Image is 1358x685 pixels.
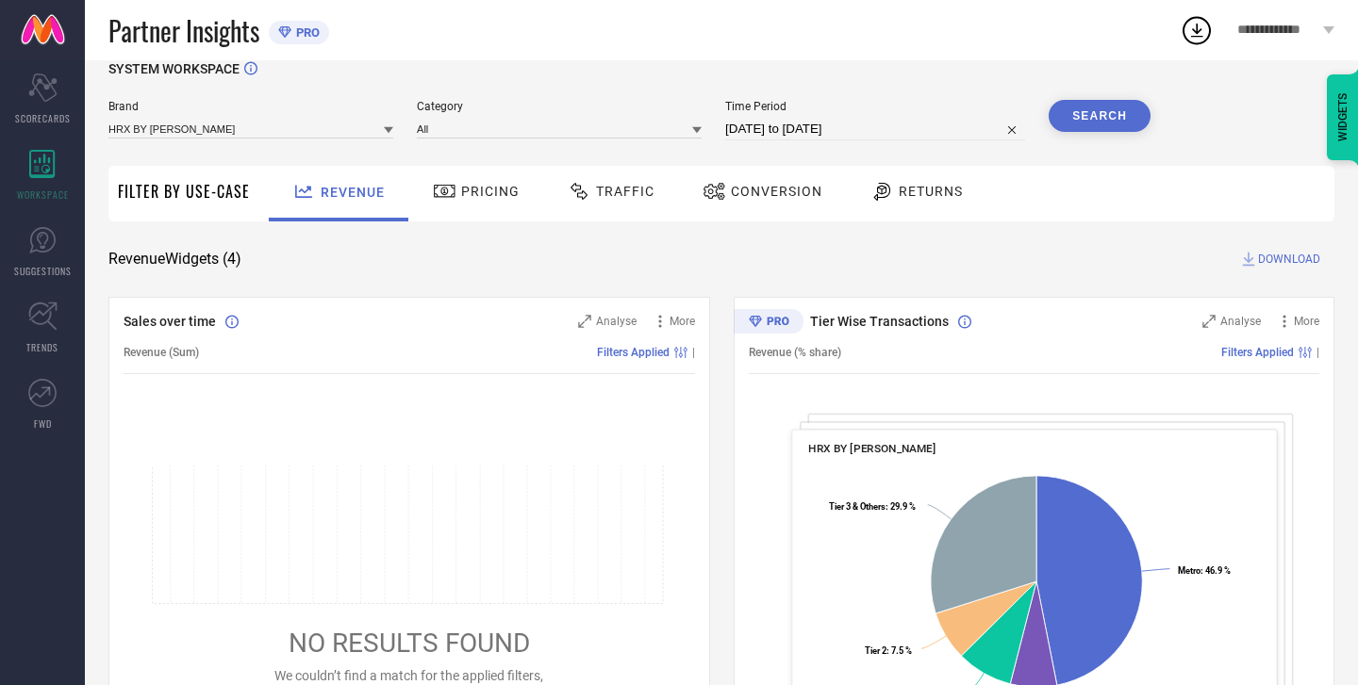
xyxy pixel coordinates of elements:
span: TRENDS [26,340,58,354]
span: Filters Applied [1221,346,1294,359]
div: Open download list [1180,13,1214,47]
span: HRX BY [PERSON_NAME] [808,442,936,455]
span: | [1317,346,1319,359]
span: NO RESULTS FOUND [289,628,530,659]
svg: Zoom [578,315,591,328]
span: Analyse [1220,315,1261,328]
text: : 46.9 % [1178,565,1231,576]
span: Revenue (Sum) [124,346,199,359]
span: Filter By Use-Case [118,180,250,203]
span: Brand [108,100,393,113]
text: : 29.9 % [828,501,915,512]
span: Pricing [461,184,520,199]
span: Conversion [731,184,822,199]
span: Returns [899,184,963,199]
tspan: Tier 2 [864,645,886,656]
input: Select time period [725,118,1025,140]
tspan: Tier 3 & Others [828,501,885,512]
span: Revenue Widgets ( 4 ) [108,250,241,269]
span: More [1294,315,1319,328]
span: Traffic [596,184,654,199]
div: Premium [734,309,803,337]
span: PRO [291,25,320,40]
span: Partner Insights [108,11,259,50]
span: SYSTEM WORKSPACE [108,61,240,76]
span: More [670,315,695,328]
span: Revenue [321,185,385,200]
span: Filters Applied [597,346,670,359]
button: Search [1049,100,1151,132]
span: DOWNLOAD [1258,250,1320,269]
svg: Zoom [1202,315,1216,328]
span: SCORECARDS [15,111,71,125]
span: Analyse [596,315,637,328]
span: Time Period [725,100,1025,113]
span: WORKSPACE [17,188,69,202]
span: Tier Wise Transactions [810,314,949,329]
span: SUGGESTIONS [14,264,72,278]
span: Sales over time [124,314,216,329]
text: : 7.5 % [864,645,911,656]
span: Revenue (% share) [749,346,841,359]
tspan: Metro [1178,565,1201,576]
span: | [692,346,695,359]
span: Category [417,100,702,113]
span: FWD [34,416,52,431]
